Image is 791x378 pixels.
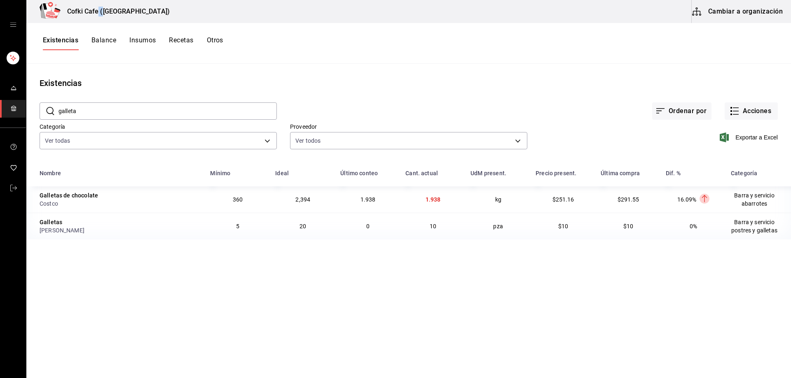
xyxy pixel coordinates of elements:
[677,196,697,203] span: 16.09%
[731,170,757,176] div: Categoría
[40,170,61,176] div: Nombre
[725,102,778,120] button: Acciones
[666,170,681,176] div: Dif. %
[721,132,778,142] button: Exportar a Excel
[295,137,321,145] span: Ver todos
[91,36,116,50] button: Balance
[40,218,62,226] div: Galletas
[623,223,633,230] span: $10
[210,170,230,176] div: Mínimo
[40,191,98,199] div: Galletas de chocolate
[430,223,436,230] span: 10
[10,21,16,28] button: open drawer
[690,223,697,230] span: 0%
[470,170,506,176] div: UdM present.
[300,223,306,230] span: 20
[40,199,200,208] div: Costco
[366,223,370,230] span: 0
[601,170,640,176] div: Última compra
[275,170,289,176] div: Ideal
[726,213,791,239] td: Barra y servicio postres y galletas
[169,36,193,50] button: Recetas
[726,186,791,213] td: Barra y servicio abarrotes
[536,170,576,176] div: Precio present.
[652,102,711,120] button: Ordenar por
[129,36,156,50] button: Insumos
[340,170,378,176] div: Último conteo
[466,213,531,239] td: pza
[405,170,438,176] div: Cant. actual
[207,36,223,50] button: Otros
[45,137,70,145] span: Ver todas
[466,186,531,213] td: kg
[233,196,243,203] span: 360
[43,36,78,50] button: Existencias
[426,196,441,203] span: 1.938
[40,124,277,130] label: Categoría
[40,77,82,89] div: Existencias
[290,124,527,130] label: Proveedor
[236,223,239,230] span: 5
[59,103,277,119] input: Buscar nombre de insumo
[40,226,200,234] div: [PERSON_NAME]
[618,196,639,203] span: $291.55
[61,7,170,16] h3: Cofki Cafe ([GEOGRAPHIC_DATA])
[360,196,376,203] span: 1.938
[43,36,223,50] div: navigation tabs
[295,196,310,203] span: 2,394
[558,223,568,230] span: $10
[552,196,574,203] span: $251.16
